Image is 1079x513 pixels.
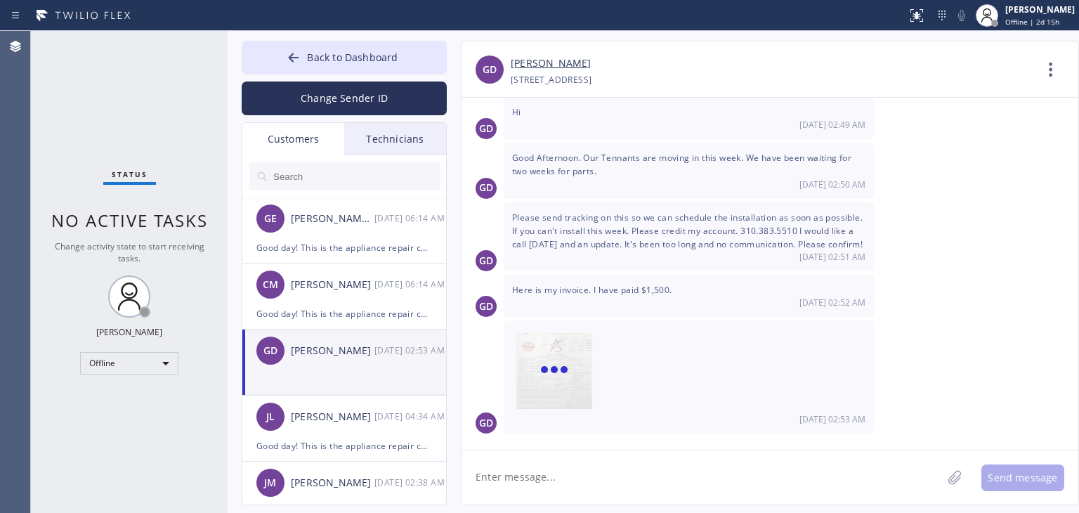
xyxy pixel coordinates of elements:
[80,352,178,375] div: Offline
[504,143,874,198] div: 10/12/2025 9:50 AM
[266,409,275,425] span: JL
[479,299,493,315] span: GD
[799,413,865,425] span: [DATE] 02:53 AM
[512,152,851,177] span: Good Afternoon. Our Tennants are moving in this week. We have been waiting for two weeks for parts.
[112,169,148,179] span: Status
[512,284,672,296] span: Here is my invoice. I have paid $1,500.
[479,253,493,269] span: GD
[479,415,493,431] span: GD
[799,119,865,131] span: [DATE] 02:49 AM
[344,123,446,155] div: Technicians
[374,342,447,358] div: 10/12/2025 9:53 AM
[504,97,874,139] div: 10/12/2025 9:49 AM
[504,320,874,434] div: 10/12/2025 9:53 AM
[374,210,447,226] div: 10/13/2025 9:14 AM
[307,51,398,64] span: Back to Dashboard
[291,277,374,293] div: [PERSON_NAME]
[374,276,447,292] div: 10/13/2025 9:14 AM
[256,240,432,256] div: Good day! This is the appliance repair company you recently contacted. Unfortunately our phone re...
[263,343,277,359] span: GD
[374,408,447,424] div: 10/10/2025 9:34 AM
[264,475,276,491] span: JM
[1005,17,1059,27] span: Offline | 2d 15h
[981,465,1064,491] button: Send message
[512,106,521,118] span: Hi
[256,306,432,322] div: Good day! This is the appliance repair company you recently contacted. Unfortunately our phone re...
[374,474,447,491] div: 10/10/2025 9:38 AM
[479,121,493,137] span: GD
[96,326,162,338] div: [PERSON_NAME]
[242,123,344,155] div: Customers
[511,56,591,72] a: [PERSON_NAME]
[291,409,374,425] div: [PERSON_NAME]
[242,82,447,115] button: Change Sender ID
[1005,4,1075,15] div: [PERSON_NAME]
[55,240,204,264] span: Change activity state to start receiving tasks.
[291,343,374,359] div: [PERSON_NAME]
[479,180,493,196] span: GD
[504,202,874,272] div: 10/12/2025 9:51 AM
[263,277,278,293] span: CM
[799,297,865,309] span: [DATE] 02:52 AM
[799,178,865,190] span: [DATE] 02:50 AM
[512,212,863,250] span: Please send tracking on this so we can schedule the installation as soon as possible. If you can'...
[291,475,374,491] div: [PERSON_NAME]
[272,162,440,190] input: Search
[483,62,497,78] span: GD
[51,209,208,232] span: No active tasks
[242,41,447,74] button: Back to Dashboard
[256,438,432,454] div: Good day! This is the appliance repair company you recently contacted. Unfortunately our phone re...
[291,211,374,227] div: [PERSON_NAME] [PERSON_NAME]
[264,211,277,227] span: GE
[504,275,874,317] div: 10/12/2025 9:52 AM
[799,251,865,263] span: [DATE] 02:51 AM
[511,72,591,88] div: [STREET_ADDRESS]
[952,6,972,25] button: Mute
